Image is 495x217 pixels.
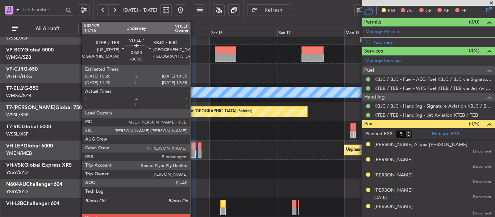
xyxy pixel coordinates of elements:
[374,112,478,118] a: KTEB / TEB - Handling - Jet Aviation KTEB / TEB
[473,210,491,217] span: Document
[469,120,479,128] span: (0/5)
[6,143,53,149] a: VH-LEPGlobal 6000
[374,195,387,200] span: [DATE]
[374,187,413,194] div: [PERSON_NAME]
[6,124,22,129] span: T7-RIC
[19,26,76,31] span: All Aircraft
[6,182,62,187] a: N604AUChallenger 604
[346,145,436,155] div: Unplanned Maint Wichita (Wichita Mid-continent)
[6,169,28,176] a: YSSY/SYD
[6,86,24,91] span: T7-ELLY
[93,21,105,28] div: [DATE]
[374,76,491,82] a: KBJC / BJC - Fuel - AEG Fuel KBJC / BJC via Signature (EJ Asia Only)
[6,73,32,80] a: VHHH/HKG
[374,85,491,91] a: KTEB / TEB - Fuel - WFS Fuel KTEB / TEB via Jet Aviation (EJ Asia Only)
[432,130,459,138] a: Manage PAX
[388,7,395,14] span: PM
[344,29,411,37] div: Mon 18
[123,7,157,13] span: [DATE] - [DATE]
[6,112,29,118] a: WSSL/XSP
[469,18,479,26] span: (0/0)
[473,179,491,185] span: Document
[461,7,467,14] span: FP
[247,4,291,16] button: Refresh
[22,4,63,15] input: Trip Number
[364,66,374,75] span: Fuel
[6,86,38,91] a: T7-ELLYG-550
[6,201,23,206] span: VH-L2B
[6,163,24,168] span: VH-VSK
[6,143,24,149] span: VH-LEP
[210,29,277,37] div: Sat 16
[407,7,413,14] span: AC
[473,149,491,155] span: Document
[6,131,29,137] a: WSSL/XSP
[473,194,491,200] span: Document
[8,23,79,34] button: All Aircraft
[6,47,54,53] a: VP-BCYGlobal 5000
[277,29,344,37] div: Sun 17
[374,141,467,149] div: [PERSON_NAME] Alldea [PERSON_NAME]
[374,203,413,210] div: [PERSON_NAME]
[364,47,383,55] span: Services
[364,18,381,26] span: Permits
[6,163,72,168] a: VH-VSKGlobal Express XRS
[6,124,51,129] a: T7-RICGlobal 6000
[374,39,491,45] div: Add new
[374,103,491,109] a: KBJC / BJC - Handling - Signature Aviation KBJC / BJC
[374,157,413,164] div: [PERSON_NAME]
[6,201,59,206] a: VH-L2BChallenger 604
[6,105,55,110] span: T7-[PERSON_NAME]
[6,35,29,41] a: WSSL/XSP
[374,172,413,179] div: [PERSON_NAME]
[143,29,210,37] div: Fri 15
[6,47,24,53] span: VP-BCY
[444,7,449,14] span: AF
[425,7,432,14] span: CR
[473,164,491,170] span: Document
[365,130,392,138] label: Planned PAX
[6,188,28,195] a: YSSY/SYD
[6,105,85,110] a: T7-[PERSON_NAME]Global 7500
[6,54,31,60] a: WMSA/SZB
[365,57,402,64] a: Manage Services
[6,92,31,99] a: WMSA/SZB
[364,120,372,128] span: Pax
[365,28,400,36] a: Manage Permits
[6,182,26,187] span: N604AU
[364,93,385,101] span: Handling
[6,67,38,72] a: VP-CJRG-650
[259,8,288,13] span: Refresh
[6,67,24,72] span: VP-CJR
[469,47,479,54] span: (4/4)
[6,150,32,157] a: YMEN/MEB
[76,29,143,37] div: Thu 14
[167,106,252,117] div: Planned Maint [GEOGRAPHIC_DATA] (Seletar)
